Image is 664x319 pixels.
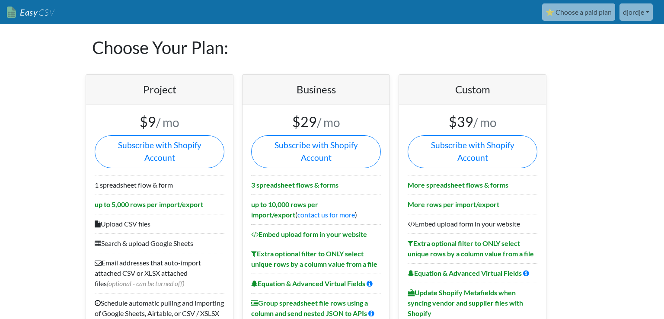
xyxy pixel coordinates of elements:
[408,181,508,189] b: More spreadsheet flows & forms
[95,233,224,253] li: Search & upload Google Sheets
[95,135,224,168] a: Subscribe with Shopify Account
[95,214,224,233] li: Upload CSV files
[156,115,179,130] small: / mo
[95,114,224,130] h3: $9
[619,3,653,21] a: djordje
[408,114,537,130] h3: $39
[542,3,615,21] a: ⭐ Choose a paid plan
[251,195,381,224] li: ( )
[251,135,381,168] a: Subscribe with Shopify Account
[95,253,224,293] li: Email addresses that auto-import attached CSV or XLSX attached files
[408,239,534,258] b: Extra optional filter to ONLY select unique rows by a column value from a file
[95,200,203,208] b: up to 5,000 rows per import/export
[251,114,381,130] h3: $29
[251,249,377,268] b: Extra optional filter to ONLY select unique rows by a column value from a file
[251,181,338,189] b: 3 spreadsheet flows & forms
[408,288,523,317] b: Update Shopify Metafields when syncing vendor and supplier files with Shopify
[38,7,54,18] span: CSV
[408,200,499,208] b: More rows per import/export
[251,83,381,96] h4: Business
[107,279,184,287] span: (optional - can be turned off)
[7,3,54,21] a: EasyCSV
[251,230,367,238] b: Embed upload form in your website
[408,135,537,168] a: Subscribe with Shopify Account
[317,115,340,130] small: / mo
[92,24,572,71] h1: Choose Your Plan:
[408,269,522,277] b: Equation & Advanced Virtual Fields
[408,214,537,233] li: Embed upload form in your website
[297,211,355,219] a: contact us for more
[95,175,224,195] li: 1 spreadsheet flow & form
[251,279,365,287] b: Equation & Advanced Virtual Fields
[251,200,318,219] b: up to 10,000 rows per import/export
[251,299,368,317] b: Group spreadsheet file rows using a column and send nested JSON to APIs
[408,83,537,96] h4: Custom
[95,83,224,96] h4: Project
[473,115,497,130] small: / mo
